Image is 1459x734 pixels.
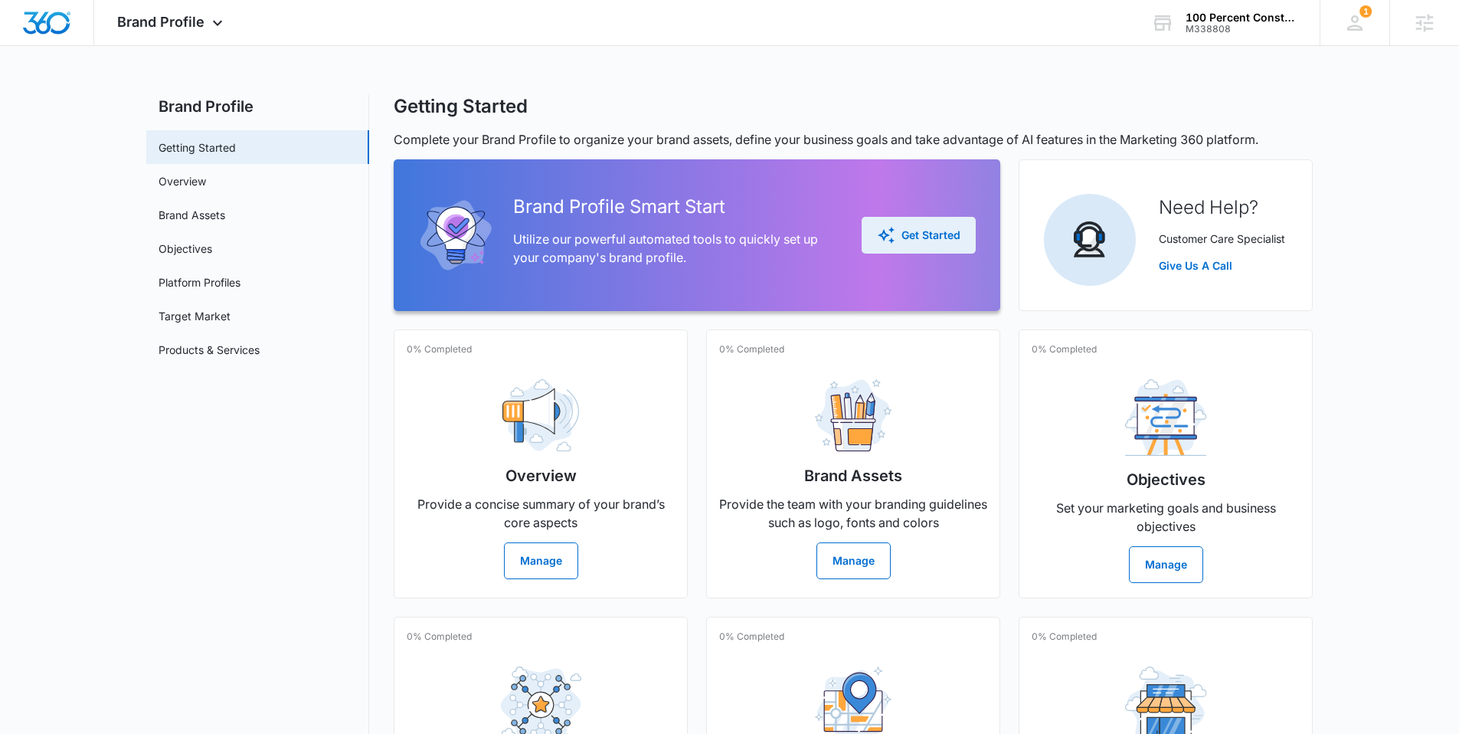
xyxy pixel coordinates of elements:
a: Target Market [159,308,231,324]
p: Complete your Brand Profile to organize your brand assets, define your business goals and take ad... [394,130,1313,149]
a: Getting Started [159,139,236,156]
h2: Objectives [1127,468,1205,491]
a: Products & Services [159,342,260,358]
p: 0% Completed [407,630,472,644]
a: Objectives [159,241,212,257]
button: Manage [504,542,578,579]
a: 0% CompletedBrand AssetsProvide the team with your branding guidelines such as logo, fonts and co... [706,329,1000,598]
p: Utilize our powerful automated tools to quickly set up your company's brand profile. [513,230,837,267]
h2: Brand Assets [804,464,902,487]
p: Provide the team with your branding guidelines such as logo, fonts and colors [719,495,987,532]
div: Get Started [877,226,960,244]
a: Overview [159,173,206,189]
h2: Brand Profile [146,95,369,118]
p: 0% Completed [719,630,784,644]
div: account id [1186,24,1297,34]
span: Brand Profile [117,14,204,30]
h2: Brand Profile Smart Start [513,193,837,221]
span: 1 [1359,5,1372,18]
a: Platform Profiles [159,274,240,290]
button: Manage [1129,546,1203,583]
a: Brand Assets [159,207,225,223]
p: Set your marketing goals and business objectives [1032,499,1300,536]
a: Give Us A Call [1159,257,1285,274]
p: Customer Care Specialist [1159,231,1285,247]
div: account name [1186,11,1297,24]
a: 0% CompletedOverviewProvide a concise summary of your brand’s core aspectsManage [394,329,688,598]
p: 0% Completed [1032,630,1097,644]
h2: Overview [505,464,577,487]
h1: Getting Started [394,95,528,118]
p: 0% Completed [719,342,784,356]
p: 0% Completed [407,342,472,356]
a: 0% CompletedObjectivesSet your marketing goals and business objectivesManage [1019,329,1313,598]
p: Provide a concise summary of your brand’s core aspects [407,495,675,532]
div: notifications count [1359,5,1372,18]
h2: Need Help? [1159,194,1285,221]
p: 0% Completed [1032,342,1097,356]
button: Manage [816,542,891,579]
button: Get Started [862,217,976,254]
